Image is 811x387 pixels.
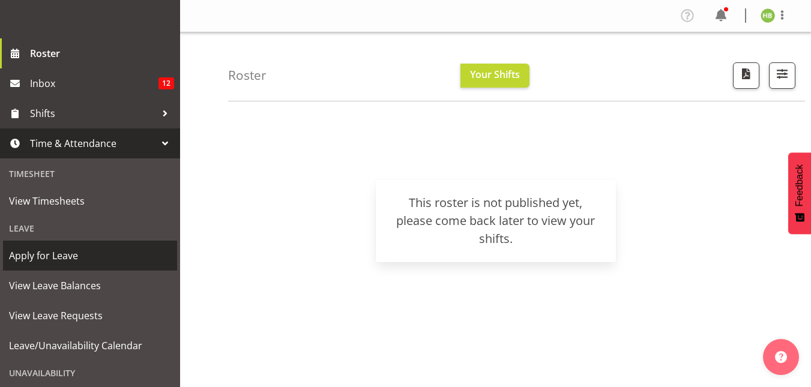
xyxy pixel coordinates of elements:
button: Your Shifts [460,64,529,88]
span: View Leave Requests [9,307,171,325]
button: Feedback - Show survey [788,152,811,234]
a: View Leave Requests [3,301,177,331]
button: Filter Shifts [769,62,795,89]
img: help-xxl-2.png [775,351,787,363]
span: 12 [158,77,174,89]
span: Inbox [30,74,158,92]
span: Feedback [794,164,805,206]
span: Roster [30,44,174,62]
a: Leave/Unavailability Calendar [3,331,177,361]
span: View Leave Balances [9,277,171,295]
span: Apply for Leave [9,247,171,265]
span: View Timesheets [9,192,171,210]
button: Download a PDF of the roster according to the set date range. [733,62,759,89]
div: This roster is not published yet, please come back later to view your shifts. [390,194,601,248]
div: Timesheet [3,161,177,186]
img: hannah-bayly10255.jpg [761,8,775,23]
div: Leave [3,216,177,241]
span: Time & Attendance [30,134,156,152]
span: Shifts [30,104,156,122]
a: View Leave Balances [3,271,177,301]
div: Unavailability [3,361,177,385]
span: Your Shifts [470,68,520,81]
span: Leave/Unavailability Calendar [9,337,171,355]
h4: Roster [228,68,267,82]
a: View Timesheets [3,186,177,216]
a: Apply for Leave [3,241,177,271]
